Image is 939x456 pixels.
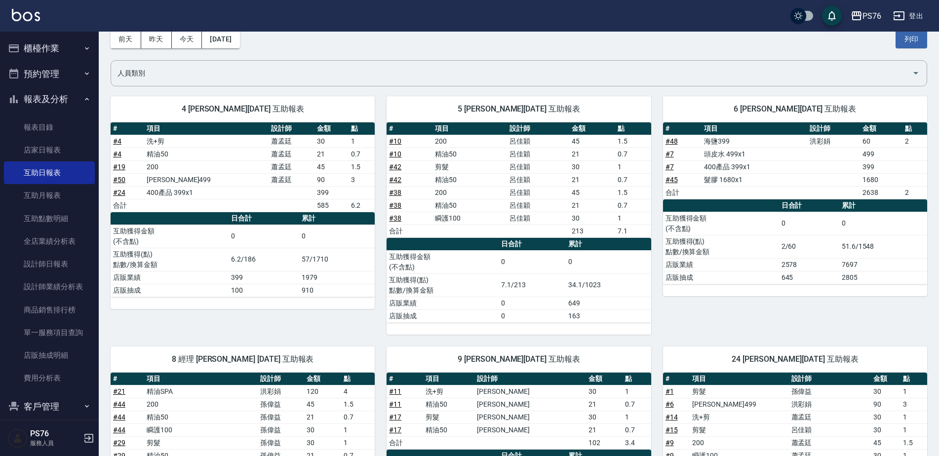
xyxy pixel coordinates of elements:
td: 6.2/186 [229,248,299,271]
td: 3.4 [623,436,651,449]
th: 設計師 [807,122,860,135]
button: 客戶管理 [4,394,95,419]
td: 0 [839,212,927,235]
td: 90 [871,398,900,411]
td: 洪彩娟 [807,135,860,148]
a: #50 [113,176,125,184]
td: 200 [432,135,507,148]
a: #10 [389,137,401,145]
td: 精油50 [432,199,507,212]
a: #11 [389,387,401,395]
table: a dense table [387,373,651,450]
td: 0 [779,212,839,235]
td: 30 [871,411,900,423]
td: 0.7 [615,148,651,160]
a: #7 [665,150,674,158]
th: 點 [623,373,651,385]
th: 日合計 [499,238,566,251]
button: 列印 [896,30,927,48]
td: 1 [615,212,651,225]
a: #21 [113,387,125,395]
th: 累計 [566,238,651,251]
td: 孫偉益 [258,398,304,411]
th: 金額 [304,373,341,385]
a: #44 [113,426,125,434]
span: 8 經理 [PERSON_NAME] [DATE] 互助報表 [122,354,363,364]
td: 399 [314,186,348,199]
td: 30 [871,423,900,436]
td: 海鹽399 [702,135,807,148]
a: 費用分析表 [4,367,95,389]
td: 2805 [839,271,927,284]
td: 30 [871,385,900,398]
table: a dense table [387,238,651,323]
th: 金額 [871,373,900,385]
td: 剪髮 [144,436,258,449]
td: 呂佳穎 [507,148,570,160]
td: 蕭孟廷 [269,173,314,186]
td: 剪髮 [690,385,789,398]
td: 精油50 [432,148,507,160]
td: 30 [569,160,615,173]
td: 合計 [663,186,702,199]
td: 21 [569,148,615,160]
td: 店販抽成 [387,309,499,322]
button: 預約管理 [4,61,95,87]
td: 互助獲得金額 (不含點) [111,225,229,248]
td: 0 [499,297,566,309]
a: #48 [665,137,678,145]
button: 登出 [889,7,927,25]
td: 1.5 [349,160,375,173]
td: 洗+剪 [690,411,789,423]
button: save [822,6,842,26]
h5: PS76 [30,429,80,439]
td: 洪彩娟 [789,398,871,411]
button: 昨天 [141,30,172,48]
td: 互助獲得金額 (不含點) [387,250,499,273]
a: #24 [113,189,125,196]
td: 瞬護100 [144,423,258,436]
div: PS76 [862,10,881,22]
td: 100 [229,284,299,297]
td: 剪髮 [432,160,507,173]
td: 呂佳穎 [507,212,570,225]
td: 0 [499,309,566,322]
td: 0.7 [623,398,651,411]
td: 洪彩娟 [258,385,304,398]
th: # [663,373,690,385]
a: 互助月報表 [4,184,95,207]
th: 點 [341,373,375,385]
td: [PERSON_NAME] [474,398,586,411]
th: 點 [615,122,651,135]
th: 項目 [702,122,807,135]
a: #42 [389,176,401,184]
td: 0.7 [615,173,651,186]
a: #44 [113,400,125,408]
td: 呂佳穎 [507,135,570,148]
td: 3 [900,398,927,411]
td: 2 [902,186,927,199]
td: 200 [690,436,789,449]
td: 21 [586,398,623,411]
td: 髮膠 1680x1 [702,173,807,186]
td: 呂佳穎 [789,423,871,436]
th: 金額 [860,122,902,135]
td: 蕭孟廷 [269,148,314,160]
a: 設計師日報表 [4,253,95,275]
td: 90 [314,173,348,186]
th: 金額 [586,373,623,385]
th: 項目 [144,122,269,135]
td: 剪髮 [690,423,789,436]
a: #29 [113,439,125,447]
td: [PERSON_NAME]499 [144,173,269,186]
td: 21 [569,199,615,212]
td: 45 [304,398,341,411]
td: 孫偉益 [258,436,304,449]
td: 1 [623,385,651,398]
th: 日合計 [779,199,839,212]
td: 0 [299,225,375,248]
button: 今天 [172,30,202,48]
span: 9 [PERSON_NAME][DATE] 互助報表 [398,354,639,364]
td: 2638 [860,186,902,199]
td: 蕭孟廷 [269,135,314,148]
